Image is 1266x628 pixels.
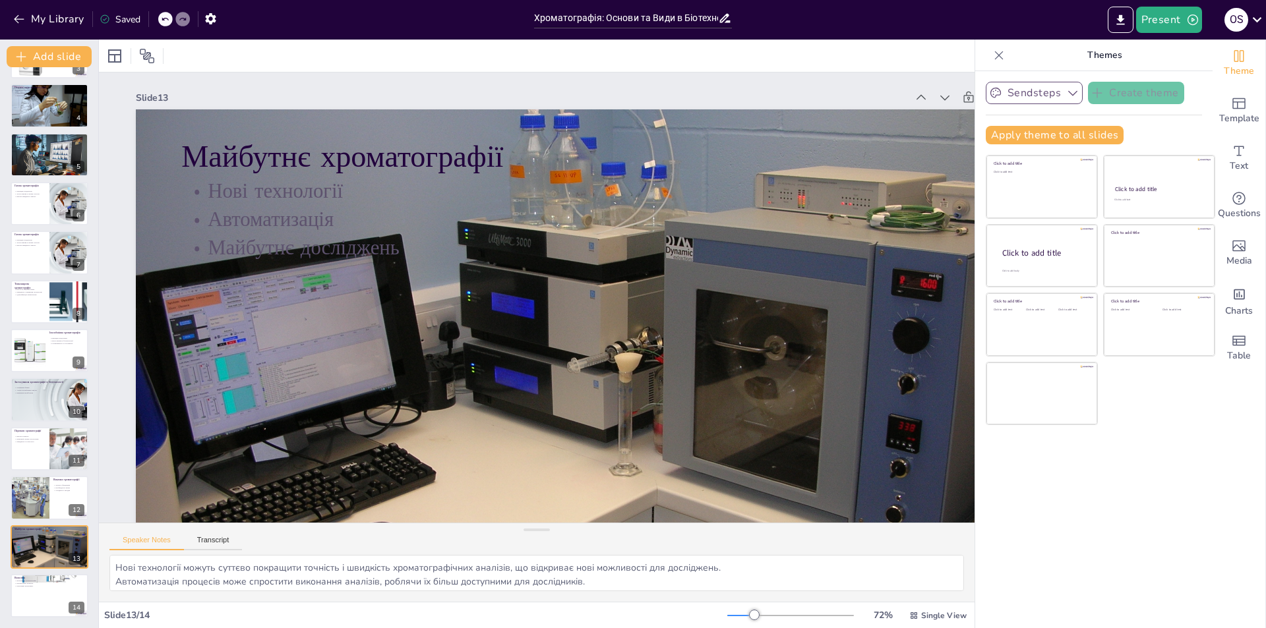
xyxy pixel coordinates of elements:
[7,46,92,67] button: Add slide
[15,135,84,139] p: Рідинна хроматографія
[10,9,90,30] button: My Library
[15,530,84,533] p: Нові технології
[104,609,727,621] div: Slide 13 / 14
[53,484,84,487] p: Дороге обладнання
[100,13,140,26] div: Saved
[15,141,84,144] p: Застосування в лабораторіях
[11,133,88,177] div: 5
[73,161,84,173] div: 5
[49,339,84,342] p: Застосування в біотехнології
[1213,87,1265,134] div: Add ready made slides
[69,602,84,614] div: 14
[15,233,45,237] p: Газова хроматографія
[53,478,84,482] p: Виклики хроматографії
[15,380,84,384] p: Застосування хроматографії в біотехнології
[69,406,84,418] div: 10
[15,144,84,146] p: Висока точність
[1010,40,1199,71] p: Themes
[208,105,1018,304] p: Нові технології
[867,609,899,621] div: 72 %
[15,92,84,95] p: Специфічні застосування
[15,576,84,580] p: Висновок
[1088,82,1184,104] button: Create theme
[1213,324,1265,372] div: Add a table
[994,308,1023,312] div: Click to add text
[69,455,84,467] div: 11
[1225,304,1253,318] span: Charts
[1111,230,1205,235] div: Click to add title
[11,329,88,372] div: 9
[11,525,88,569] div: 13
[11,84,88,127] div: 4
[994,161,1088,166] div: Click to add title
[1227,349,1251,363] span: Table
[15,90,84,92] p: Види хроматографії
[1114,198,1202,202] div: Click to add text
[1115,185,1203,193] div: Click to add title
[73,63,84,74] div: 3
[1226,254,1252,268] span: Media
[1002,247,1087,258] div: Click to add title
[15,582,84,585] p: Перспективи розвитку
[73,308,84,320] div: 8
[202,133,1012,332] p: Автоматизація
[15,288,45,291] p: Простота використання
[15,386,84,389] p: Очищення білків
[11,574,88,617] div: 14
[15,242,45,244] p: Застосування в різних галузях
[11,280,88,324] div: 8
[15,244,45,246] p: Висока швидкість аналізу
[73,210,84,221] div: 6
[1002,269,1085,272] div: Click to add body
[1162,308,1204,312] div: Click to add text
[49,337,84,340] p: Принцип розділення
[1218,206,1261,221] span: Questions
[1111,308,1153,312] div: Click to add text
[1111,299,1205,304] div: Click to add title
[11,476,88,519] div: 12
[994,171,1088,174] div: Click to add text
[15,195,45,198] p: Висока швидкість аналізу
[15,533,84,536] p: Автоматизація
[49,342,84,345] p: Селективність та чутливість
[185,13,942,185] div: Slide 13
[1213,134,1265,182] div: Add text boxes
[15,239,45,242] p: Принцип розділення
[15,429,45,433] p: Переваги хроматографії
[15,282,45,289] p: Тонкошарова хроматографія
[109,536,184,550] button: Speaker Notes
[1219,111,1259,126] span: Template
[1136,7,1202,33] button: Present
[196,161,1006,360] p: Майбутнє досліджень
[15,391,84,393] p: Вивчення метаболітів
[15,527,84,531] p: Майбутнє хроматографії
[11,378,88,421] div: 10
[986,126,1124,144] button: Apply theme to all slides
[921,610,967,621] span: Single View
[534,9,718,28] input: Insert title
[1213,229,1265,277] div: Add images, graphics, shapes or video
[11,231,88,274] div: 7
[1213,277,1265,324] div: Add charts and graphs
[15,192,45,195] p: Застосування в різних галузях
[1224,7,1248,33] button: O S
[1026,308,1056,312] div: Click to add text
[73,112,84,124] div: 4
[15,438,45,440] p: Широкий спектр застосувань
[214,65,1027,277] p: Майбутнє хроматографії
[1224,8,1248,32] div: O S
[1230,159,1248,173] span: Text
[11,427,88,471] div: 11
[15,585,84,587] p: Ключовий інструмент
[53,489,84,492] p: Складність методів
[1108,7,1133,33] button: Export to PowerPoint
[15,389,84,391] p: Аналіз нуклеїнових кислот
[15,86,84,90] p: Основні види хроматографії
[15,291,45,293] p: Швидкість отримання результатів
[53,487,84,490] p: Необхідність знань
[104,45,125,67] div: Layout
[15,138,84,141] p: Принцип роботи
[184,536,243,550] button: Transcript
[1213,40,1265,87] div: Change the overall theme
[15,580,84,583] p: Важливість хроматографії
